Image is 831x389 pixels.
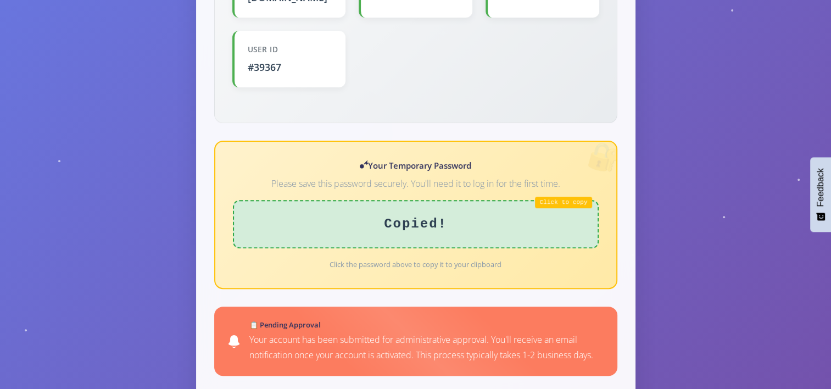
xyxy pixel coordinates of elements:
h5: 📋 Pending Approval [249,320,604,331]
button: Feedback - Show survey [810,157,831,232]
div: Copied! [233,200,599,248]
small: Click the password above to copy it to your clipboard [330,259,501,269]
div: #39367 [248,60,333,74]
span: Feedback [816,168,826,207]
p: Your account has been submitted for administrative approval. You'll receive an email notification... [249,332,604,362]
div: User ID [248,44,333,55]
h4: Your Temporary Password [233,159,599,172]
p: Please save this password securely. You'll need it to log in for the first time. [233,176,599,191]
